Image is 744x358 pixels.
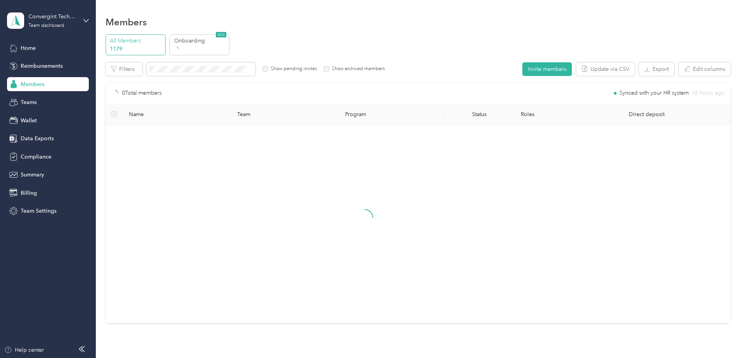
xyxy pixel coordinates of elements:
[522,62,572,76] button: Invite members
[444,104,514,125] th: Status
[691,90,725,96] span: 18 hours ago
[106,62,143,76] button: Filters
[21,98,37,106] span: Teams
[21,62,63,70] span: Reimbursements
[576,62,635,76] button: Update via CSV
[639,62,674,76] button: Export
[122,89,162,97] p: 0 Total members
[123,104,231,125] th: Name
[110,45,163,53] p: 1179
[700,314,744,358] iframe: Everlance-gr Chat Button Frame
[622,104,730,125] th: Direct deposit
[515,104,622,125] th: Roles
[28,23,64,28] div: Team dashboard
[268,65,317,72] label: Show pending invites
[21,153,51,161] span: Compliance
[28,12,77,21] div: Convergint Technologies
[21,116,37,125] span: Wallet
[679,62,731,76] button: Edit columns
[21,207,56,215] span: Team Settings
[106,18,147,26] h1: Members
[216,32,226,37] span: NEW
[110,37,163,45] p: All Members
[21,80,44,88] span: Members
[339,104,444,125] th: Program
[21,44,36,52] span: Home
[4,346,44,354] button: Help center
[619,90,689,96] span: Synced with your HR system
[174,37,227,45] p: Onboarding
[21,189,37,197] span: Billing
[231,104,339,125] th: Team
[329,65,385,72] label: Show archived members
[21,134,54,143] span: Data Exports
[129,111,224,118] span: Name
[21,171,44,179] span: Summary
